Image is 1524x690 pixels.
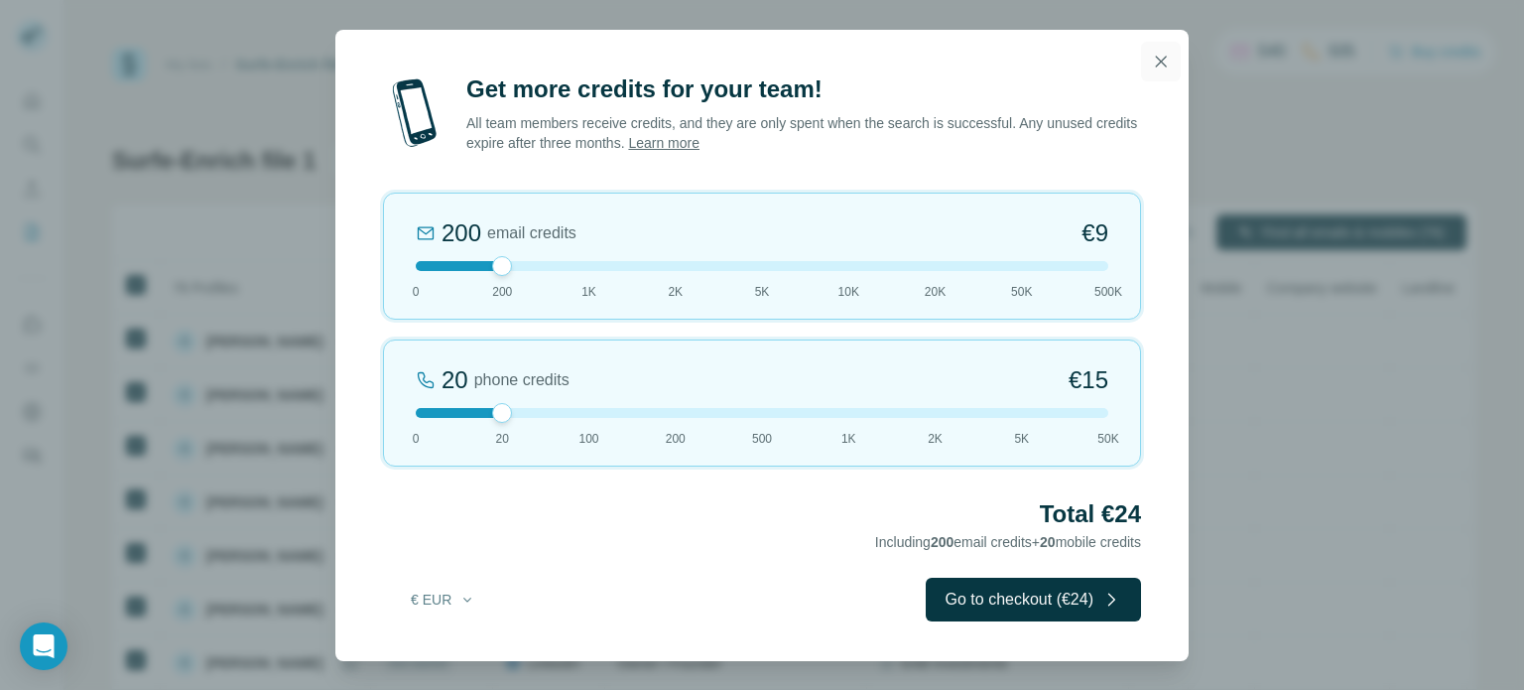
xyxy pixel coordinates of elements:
span: 1K [841,430,856,448]
span: phone credits [474,368,570,392]
span: 5K [1014,430,1029,448]
span: 2K [928,430,943,448]
span: 500K [1094,283,1122,301]
button: € EUR [397,582,489,618]
span: €15 [1069,364,1108,396]
span: 20 [1040,534,1056,550]
span: 100 [578,430,598,448]
p: All team members receive credits, and they are only spent when the search is successful. Any unus... [466,113,1141,153]
span: 50K [1097,430,1118,448]
span: 500 [752,430,772,448]
span: Including email credits + mobile credits [875,534,1141,550]
div: 20 [442,364,468,396]
span: €9 [1081,217,1108,249]
span: email credits [487,221,576,245]
span: 50K [1011,283,1032,301]
span: 0 [413,430,420,448]
h2: Total €24 [383,498,1141,530]
a: Learn more [628,135,699,151]
span: 200 [666,430,686,448]
span: 20 [496,430,509,448]
span: 200 [492,283,512,301]
span: 200 [931,534,953,550]
span: 2K [668,283,683,301]
button: Go to checkout (€24) [926,578,1141,621]
span: 20K [925,283,946,301]
img: mobile-phone [383,73,446,153]
div: 200 [442,217,481,249]
span: 0 [413,283,420,301]
span: 1K [581,283,596,301]
span: 5K [755,283,770,301]
div: Open Intercom Messenger [20,622,67,670]
span: 10K [838,283,859,301]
